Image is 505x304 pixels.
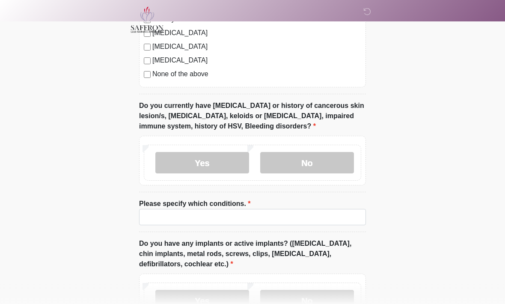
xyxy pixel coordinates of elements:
label: Do you currently have [MEDICAL_DATA] or history of cancerous skin lesion/s, [MEDICAL_DATA], keloi... [139,101,366,131]
label: No [260,152,354,173]
label: [MEDICAL_DATA] [152,42,361,52]
input: None of the above [144,71,151,78]
label: Please specify which conditions. [139,199,251,209]
label: Do you have any implants or active implants? ([MEDICAL_DATA], chin implants, metal rods, screws, ... [139,238,366,269]
label: None of the above [152,69,361,79]
label: Yes [155,152,249,173]
label: [MEDICAL_DATA] [152,55,361,66]
input: [MEDICAL_DATA] [144,44,151,51]
input: [MEDICAL_DATA] [144,57,151,64]
img: Saffron Laser Aesthetics and Medical Spa Logo [131,6,164,33]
